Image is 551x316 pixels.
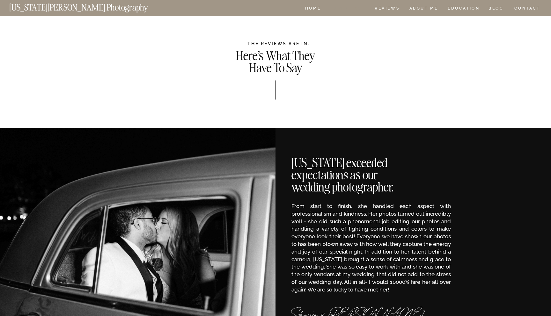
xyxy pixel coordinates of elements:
[489,6,504,12] a: BLOG
[514,5,540,12] a: CONTACT
[331,6,364,12] a: Experience
[291,203,451,292] p: From start to finish, she handled each aspect with professionalism and kindness. Her photos turne...
[91,41,467,46] h1: THE REVIEWS ARE IN:
[234,50,317,73] h1: Here's What They Have To Say
[304,6,322,12] a: HOME
[291,157,411,188] h2: [US_STATE] exceeded expectations as our wedding photographer.
[447,6,481,12] a: EDUCATION
[409,6,438,12] a: ABOUT ME
[375,6,399,12] a: REVIEWS
[9,3,169,9] a: [US_STATE][PERSON_NAME] Photography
